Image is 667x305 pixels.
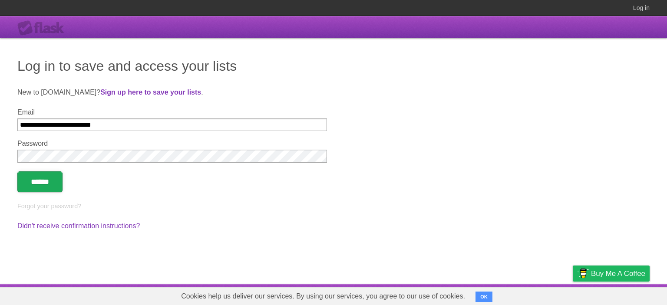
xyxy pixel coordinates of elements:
button: OK [475,292,492,302]
h1: Log in to save and access your lists [17,56,650,76]
a: Forgot your password? [17,203,81,210]
div: Flask [17,20,69,36]
a: Didn't receive confirmation instructions? [17,222,140,230]
span: Buy me a coffee [591,266,645,281]
a: Terms [532,286,551,303]
span: Cookies help us deliver our services. By using our services, you agree to our use of cookies. [172,288,474,305]
a: About [457,286,475,303]
a: Sign up here to save your lists [100,89,201,96]
img: Buy me a coffee [577,266,589,281]
a: Suggest a feature [595,286,650,303]
label: Password [17,140,327,148]
label: Email [17,108,327,116]
a: Buy me a coffee [573,266,650,282]
p: New to [DOMAIN_NAME]? . [17,87,650,98]
a: Privacy [561,286,584,303]
a: Developers [486,286,521,303]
